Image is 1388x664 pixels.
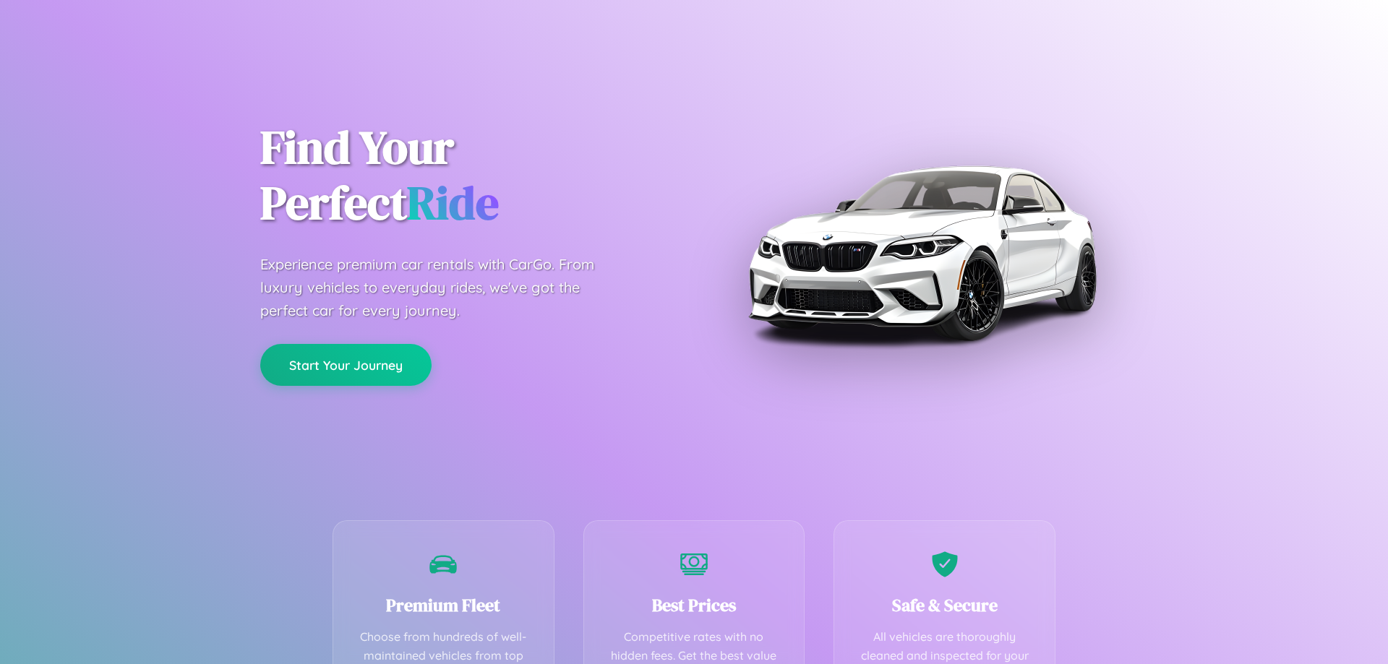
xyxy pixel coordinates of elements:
[856,593,1033,617] h3: Safe & Secure
[260,120,672,231] h1: Find Your Perfect
[260,344,432,386] button: Start Your Journey
[606,593,783,617] h3: Best Prices
[260,253,622,322] p: Experience premium car rentals with CarGo. From luxury vehicles to everyday rides, we've got the ...
[741,72,1102,434] img: Premium BMW car rental vehicle
[407,171,499,234] span: Ride
[355,593,532,617] h3: Premium Fleet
